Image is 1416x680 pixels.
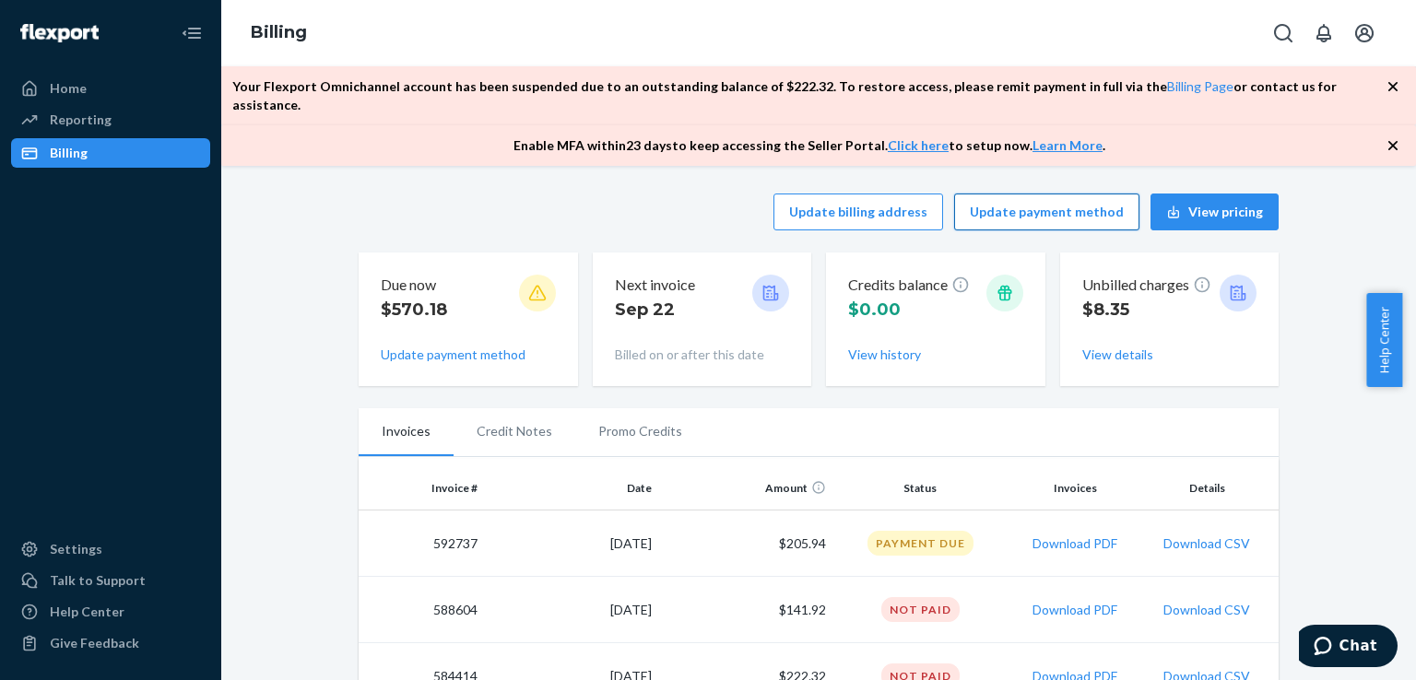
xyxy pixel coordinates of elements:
[1167,78,1233,94] a: Billing Page
[615,275,695,296] p: Next invoice
[867,531,973,556] div: Payment Due
[11,628,210,658] button: Give Feedback
[1032,601,1117,619] button: Download PDF
[888,137,949,153] a: Click here
[232,77,1386,114] p: Your Flexport Omnichannel account has been suspended due to an outstanding balance of $ 222.32 . ...
[173,15,210,52] button: Close Navigation
[50,144,88,162] div: Billing
[50,603,124,621] div: Help Center
[1032,534,1117,553] button: Download PDF
[1163,601,1250,619] button: Download CSV
[1032,137,1103,153] a: Learn More
[1366,293,1402,387] button: Help Center
[359,466,485,510] th: Invoice #
[659,577,833,643] td: $141.92
[1346,15,1383,52] button: Open account menu
[659,510,833,577] td: $205.94
[881,597,960,622] div: Not Paid
[575,408,705,454] li: Promo Credits
[848,299,901,320] span: $0.00
[20,24,99,42] img: Flexport logo
[659,466,833,510] th: Amount
[513,136,1105,155] p: Enable MFA within 23 days to keep accessing the Seller Portal. to setup now. .
[1143,466,1279,510] th: Details
[1082,275,1211,296] p: Unbilled charges
[11,74,210,103] a: Home
[1150,193,1279,230] button: View pricing
[251,22,307,42] a: Billing
[848,346,921,364] button: View history
[615,346,790,364] p: Billed on or after this date
[359,510,485,577] td: 592737
[1265,15,1302,52] button: Open Search Box
[833,466,1008,510] th: Status
[11,566,210,595] button: Talk to Support
[1299,625,1398,671] iframe: Opens a widget where you can chat to one of our agents
[381,298,447,322] p: $570.18
[50,540,102,558] div: Settings
[359,577,485,643] td: 588604
[1163,534,1250,553] button: Download CSV
[1305,15,1342,52] button: Open notifications
[50,79,87,98] div: Home
[50,571,146,590] div: Talk to Support
[454,408,575,454] li: Credit Notes
[11,534,210,564] a: Settings
[848,275,970,296] p: Credits balance
[381,275,447,296] p: Due now
[11,597,210,627] a: Help Center
[11,138,210,168] a: Billing
[50,111,112,129] div: Reporting
[236,6,322,60] ol: breadcrumbs
[50,634,139,652] div: Give Feedback
[485,466,659,510] th: Date
[381,346,525,364] button: Update payment method
[615,298,695,322] p: Sep 22
[1008,466,1143,510] th: Invoices
[11,105,210,135] a: Reporting
[954,193,1139,230] button: Update payment method
[773,193,943,230] button: Update billing address
[485,510,659,577] td: [DATE]
[1082,298,1211,322] p: $8.35
[1082,346,1153,364] button: View details
[359,408,454,456] li: Invoices
[485,577,659,643] td: [DATE]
